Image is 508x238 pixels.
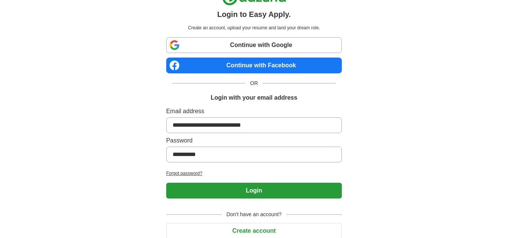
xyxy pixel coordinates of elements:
[211,93,297,102] h1: Login with your email address
[168,24,340,31] p: Create an account, upload your resume and land your dream role.
[166,136,342,145] label: Password
[217,9,291,20] h1: Login to Easy Apply.
[166,37,342,53] a: Continue with Google
[166,227,342,234] a: Create account
[166,107,342,116] label: Email address
[246,79,262,87] span: OR
[166,58,342,73] a: Continue with Facebook
[166,183,342,199] button: Login
[166,170,342,177] a: Forgot password?
[222,211,286,218] span: Don't have an account?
